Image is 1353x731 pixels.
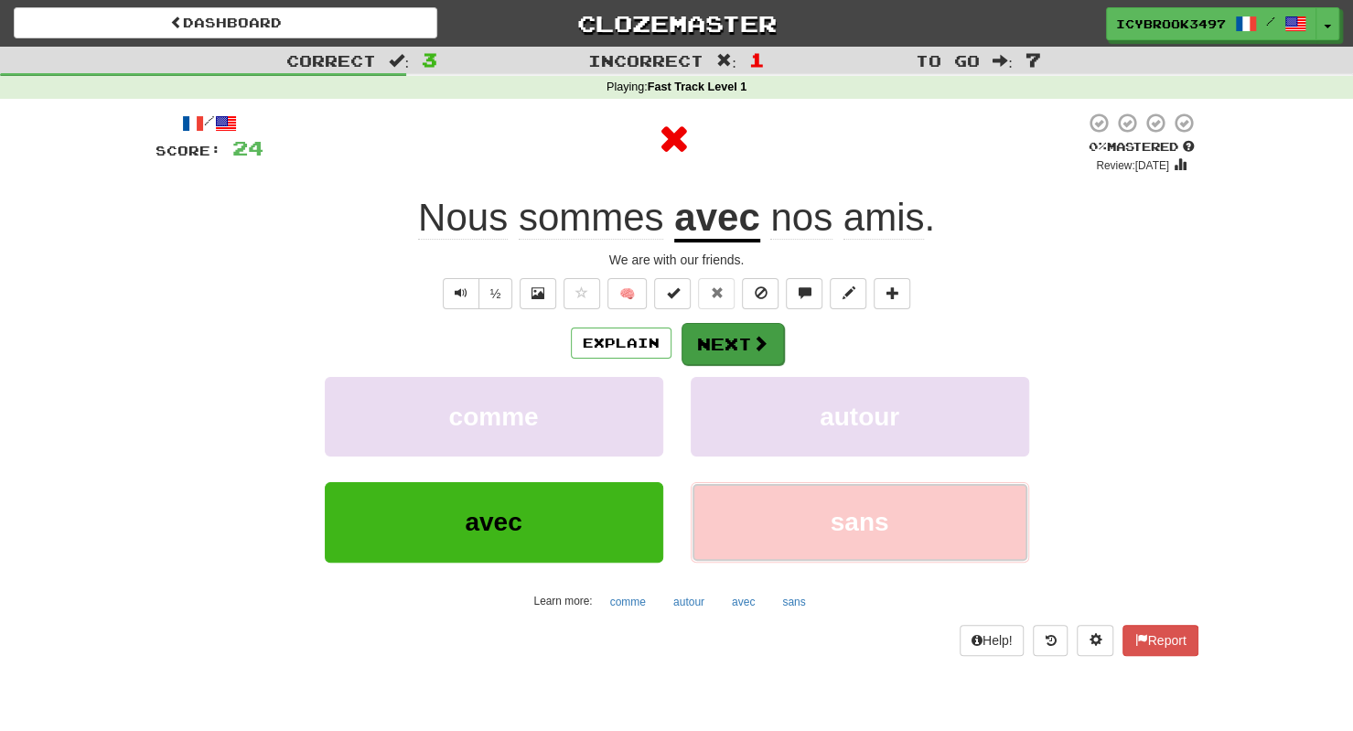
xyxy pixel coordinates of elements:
span: avec [465,508,521,536]
span: 0 % [1089,139,1107,154]
span: Score: [156,143,221,158]
button: Set this sentence to 100% Mastered (alt+m) [654,278,691,309]
button: sans [691,482,1029,562]
u: avec [674,196,759,242]
div: / [156,112,263,134]
button: Edit sentence (alt+d) [830,278,866,309]
button: Next [682,323,784,365]
span: Incorrect [588,51,703,70]
span: Correct [286,51,376,70]
span: : [389,53,409,69]
div: Text-to-speech controls [439,278,513,309]
a: Dashboard [14,7,437,38]
button: Discuss sentence (alt+u) [786,278,822,309]
button: comme [325,377,663,457]
div: Mastered [1085,139,1198,156]
button: Round history (alt+y) [1033,625,1068,656]
button: Favorite sentence (alt+f) [564,278,600,309]
button: Report [1122,625,1197,656]
button: Reset to 0% Mastered (alt+r) [698,278,735,309]
span: : [716,53,736,69]
span: Nous [418,196,508,240]
span: sans [831,508,889,536]
small: Review: [DATE] [1096,159,1169,172]
button: Help! [960,625,1025,656]
span: 3 [422,48,437,70]
button: ½ [478,278,513,309]
small: Learn more: [533,595,592,607]
span: 7 [1025,48,1041,70]
button: autour [691,377,1029,457]
span: autour [820,403,899,431]
span: . [760,196,935,240]
span: amis [843,196,925,240]
button: Explain [571,328,671,359]
button: sans [772,588,815,616]
a: IcyBrook3497 / [1106,7,1316,40]
span: To go [916,51,980,70]
span: / [1266,15,1275,27]
strong: Fast Track Level 1 [648,81,747,93]
span: 1 [749,48,765,70]
button: Add to collection (alt+a) [874,278,910,309]
span: IcyBrook3497 [1116,16,1226,32]
span: 24 [232,136,263,159]
button: 🧠 [607,278,647,309]
div: We are with our friends. [156,251,1198,269]
span: nos [770,196,832,240]
button: Ignore sentence (alt+i) [742,278,779,309]
button: Play sentence audio (ctl+space) [443,278,479,309]
button: avec [722,588,765,616]
button: comme [600,588,656,616]
span: comme [448,403,538,431]
button: autour [663,588,714,616]
span: sommes [519,196,664,240]
button: Show image (alt+x) [520,278,556,309]
span: : [993,53,1013,69]
button: avec [325,482,663,562]
a: Clozemaster [465,7,888,39]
